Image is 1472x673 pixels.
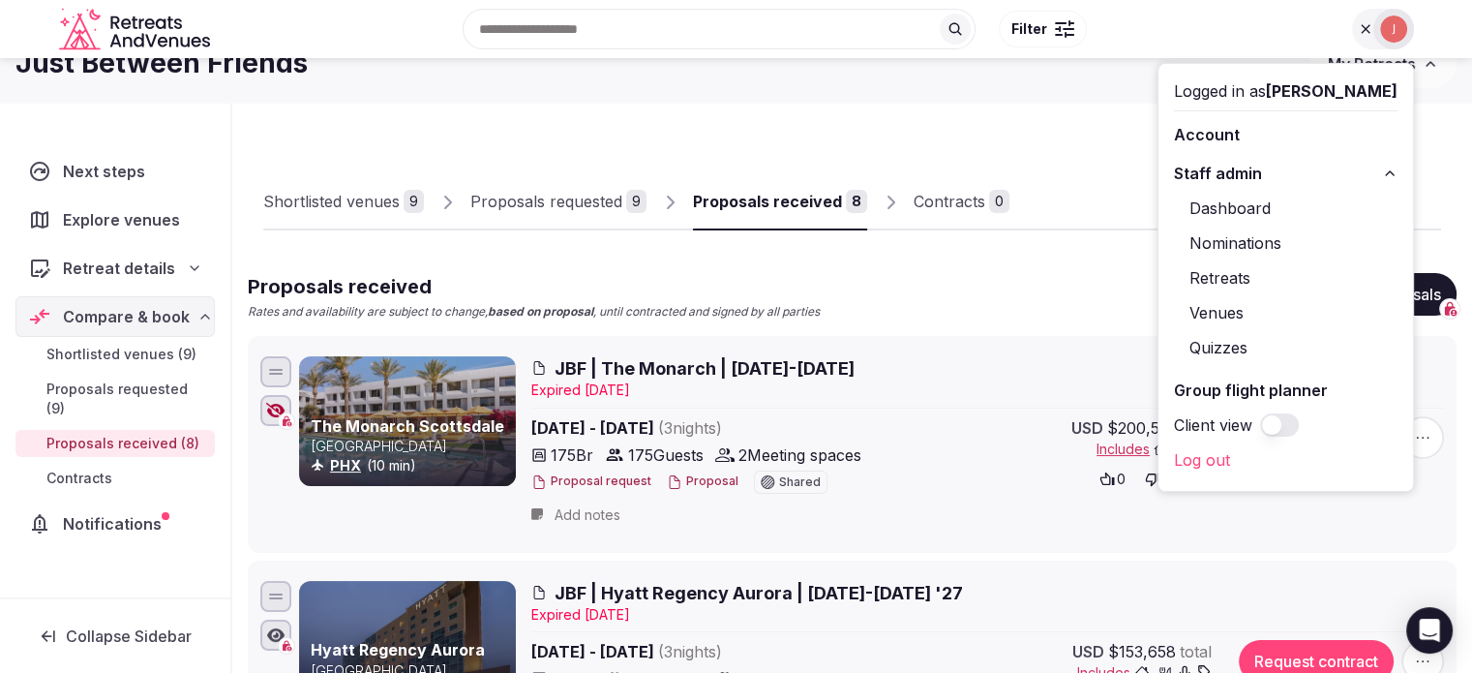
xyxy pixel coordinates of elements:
span: Proposals received (8) [46,434,199,453]
label: Client view [1174,413,1252,437]
div: 8 [846,190,867,213]
div: 0 [989,190,1009,213]
button: Filter [999,11,1087,47]
div: Shortlisted venues [263,190,400,213]
div: Proposals requested [470,190,622,213]
a: Visit the homepage [59,8,214,51]
span: Next steps [63,160,153,183]
span: 175 Guests [628,444,704,467]
div: Contracts [914,190,985,213]
a: Nominations [1174,228,1397,259]
button: Proposal [667,474,738,490]
span: Notifications [63,512,169,535]
a: Account [1174,119,1397,150]
div: Open Intercom Messenger [1406,607,1453,654]
a: Venues [1174,297,1397,328]
span: 175 Br [551,444,593,467]
a: Group flight planner [1174,375,1397,406]
a: Log out [1174,444,1397,475]
a: Retreats [1174,262,1397,293]
a: Explore venues [15,199,215,240]
span: $153,658 [1108,640,1176,663]
button: 0 [1094,466,1131,493]
button: Proposal request [531,474,651,490]
a: PHX [330,457,361,474]
span: JBF | The Monarch | [DATE]-[DATE] [555,356,855,381]
span: ( 3 night s ) [658,642,722,661]
p: [GEOGRAPHIC_DATA] [311,437,512,456]
span: Contracts [46,469,112,488]
span: Compare & book [63,305,190,328]
span: Explore venues [63,208,188,231]
a: Notifications [15,504,215,544]
a: Shortlisted venues9 [263,174,424,230]
span: total [1180,640,1212,663]
div: 9 [404,190,424,213]
span: 2 Meeting spaces [738,444,861,467]
a: Shortlisted venues (9) [15,341,215,368]
a: Next steps [15,151,215,192]
a: The Monarch Scottsdale [311,416,504,436]
a: Proposals received (8) [15,430,215,457]
span: [DATE] - [DATE] [531,416,872,440]
span: Shortlisted venues (9) [46,345,196,364]
span: [DATE] - [DATE] [531,640,872,663]
span: JBF | Hyatt Regency Aurora | [DATE]-[DATE] '27 [555,581,963,605]
h1: Just Between Friends [15,45,308,82]
span: Shared [779,476,821,488]
span: [PERSON_NAME] [1266,81,1397,101]
div: Expire d [DATE] [531,605,1444,625]
span: USD [1071,416,1103,440]
span: Add notes [555,505,620,525]
div: Logged in as [1174,79,1397,103]
div: (10 min) [311,456,512,475]
a: Proposals received8 [693,174,867,230]
span: $200,561 [1107,416,1176,440]
div: Expire d [DATE] [531,381,1444,400]
span: USD [1072,640,1104,663]
span: Filter [1011,19,1047,39]
a: Dashboard [1174,193,1397,224]
img: Joanna Asiukiewicz [1380,15,1407,43]
strong: based on proposal [488,304,593,319]
a: Contracts [15,465,215,492]
span: Retreat details [63,257,175,280]
button: Staff admin [1174,158,1397,189]
p: Rates and availability are subject to change, , until contracted and signed by all parties [248,304,820,321]
button: 0 [1139,466,1177,493]
a: Proposals requested (9) [15,376,215,422]
h2: Proposals received [248,273,820,300]
a: Quizzes [1174,332,1397,363]
svg: Retreats and Venues company logo [59,8,214,51]
a: Hyatt Regency Aurora [311,640,485,659]
span: ( 3 night s ) [658,418,722,438]
span: 0 [1117,470,1126,489]
a: Proposals requested9 [470,174,646,230]
div: Proposals received [693,190,842,213]
a: Contracts0 [914,174,1009,230]
span: Proposals requested (9) [46,380,207,418]
button: Collapse Sidebar [15,615,215,658]
div: 9 [626,190,646,213]
span: Staff admin [1174,162,1262,185]
button: PHX [330,456,361,475]
span: Collapse Sidebar [66,627,192,646]
button: Includes [1096,440,1212,459]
